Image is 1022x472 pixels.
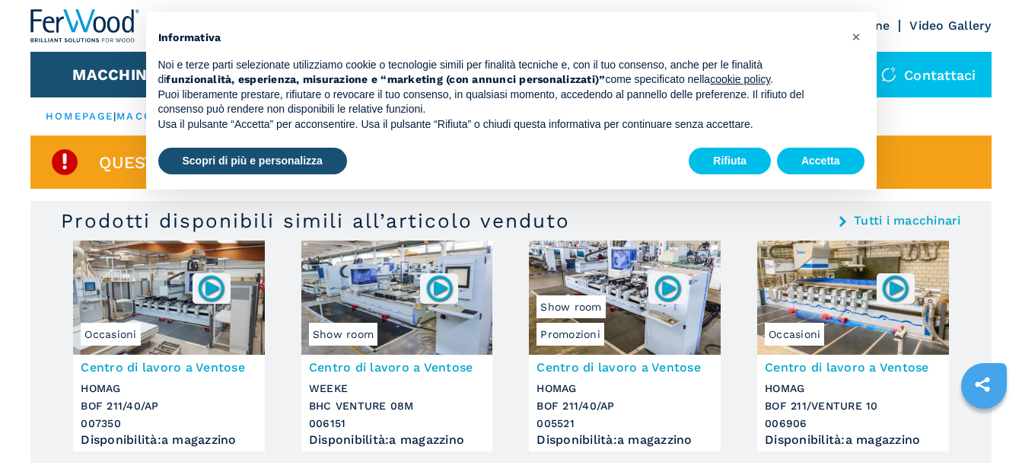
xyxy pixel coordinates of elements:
[536,323,604,346] span: Promozioni
[49,147,80,177] img: SoldProduct
[845,24,869,49] button: Chiudi questa informativa
[301,241,493,355] img: Centro di lavoro a Ventose WEEKE BHC VENTURE 08M
[166,73,605,85] strong: funzionalità, esperienza, misurazione e “marketing (con annunci personalizzati)”
[425,273,454,303] img: 006151
[73,241,265,355] img: Centro di lavoro a Ventose HOMAG BOF 211/40/AP
[30,9,140,43] img: Ferwood
[158,148,347,175] button: Scopri di più e personalizza
[880,273,910,303] img: 006906
[854,215,961,227] a: Tutti i macchinari
[536,436,713,444] div: Disponibilità : a magazzino
[309,436,486,444] div: Disponibilità : a magazzino
[757,241,949,355] img: Centro di lavoro a Ventose HOMAG BOF 211/VENTURE 10
[158,30,840,46] h2: Informativa
[529,241,721,355] img: Centro di lavoro a Ventose HOMAG BOF 211/40/AP
[765,436,941,444] div: Disponibilità : a magazzino
[99,154,395,171] span: Questo articolo è già venduto
[536,380,713,432] h3: HOMAG BOF 211/40/AP 005521
[158,88,840,117] p: Puoi liberamente prestare, rifiutare o revocare il tuo consenso, in qualsiasi momento, accedendo ...
[301,241,493,451] a: Centro di lavoro a Ventose WEEKE BHC VENTURE 08MShow room006151Centro di lavoro a VentoseWEEKEBHC...
[757,241,949,451] a: Centro di lavoro a Ventose HOMAG BOF 211/VENTURE 10Occasioni006906Centro di lavoro a VentoseHOMAG...
[158,117,840,132] p: Usa il pulsante “Accetta” per acconsentire. Usa il pulsante “Rifiuta” o chiudi questa informativa...
[61,209,570,233] h3: Prodotti disponibili simili all’articolo venduto
[866,52,992,97] div: Contattaci
[529,241,721,451] a: Centro di lavoro a Ventose HOMAG BOF 211/40/APPromozioniShow room005521Centro di lavoro a Ventose...
[72,65,174,84] button: Macchinari
[73,241,265,451] a: Centro di lavoro a Ventose HOMAG BOF 211/40/APOccasioni007350Centro di lavoro a VentoseHOMAGBOF 2...
[765,323,824,346] span: Occasioni
[81,380,257,432] h3: HOMAG BOF 211/40/AP 007350
[957,403,1011,461] iframe: Chat
[196,273,226,303] img: 007350
[765,380,941,432] h3: HOMAG BOF 211/VENTURE 10 006906
[309,380,486,432] h3: WEEKE BHC VENTURE 08M 006151
[81,359,257,376] h3: Centro di lavoro a Ventose
[81,436,257,444] div: Disponibilità : a magazzino
[881,67,896,82] img: Contattaci
[689,148,771,175] button: Rifiuta
[710,73,770,85] a: cookie policy
[113,110,116,122] span: |
[309,323,377,346] span: Show room
[852,27,861,46] span: ×
[653,273,683,303] img: 005521
[536,359,713,376] h3: Centro di lavoro a Ventose
[765,359,941,376] h3: Centro di lavoro a Ventose
[116,110,196,122] a: macchinari
[309,359,486,376] h3: Centro di lavoro a Ventose
[777,148,864,175] button: Accetta
[158,58,840,88] p: Noi e terze parti selezionate utilizziamo cookie o tecnologie simili per finalità tecniche e, con...
[536,295,605,318] span: Show room
[963,365,1001,403] a: sharethis
[81,323,140,346] span: Occasioni
[909,18,991,33] a: Video Gallery
[46,110,113,122] a: HOMEPAGE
